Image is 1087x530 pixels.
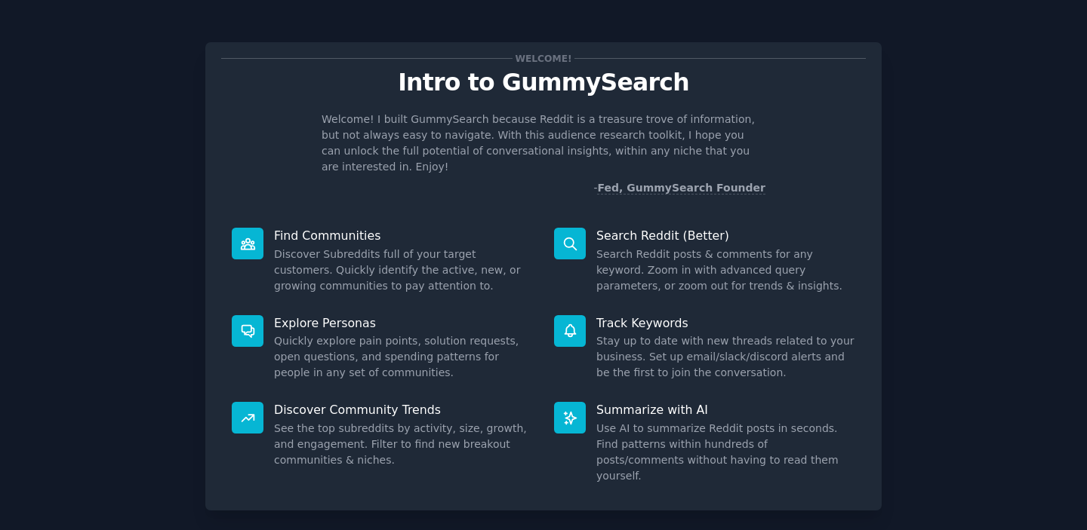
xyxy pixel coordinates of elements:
[596,247,855,294] dd: Search Reddit posts & comments for any keyword. Zoom in with advanced query parameters, or zoom o...
[274,247,533,294] dd: Discover Subreddits full of your target customers. Quickly identify the active, new, or growing c...
[596,402,855,418] p: Summarize with AI
[596,421,855,484] dd: Use AI to summarize Reddit posts in seconds. Find patterns within hundreds of posts/comments with...
[597,182,765,195] a: Fed, GummySearch Founder
[513,51,574,66] span: Welcome!
[274,333,533,381] dd: Quickly explore pain points, solution requests, open questions, and spending patterns for people ...
[274,421,533,468] dd: See the top subreddits by activity, size, growth, and engagement. Filter to find new breakout com...
[593,180,765,196] div: -
[274,315,533,331] p: Explore Personas
[221,69,866,96] p: Intro to GummySearch
[274,228,533,244] p: Find Communities
[322,112,765,175] p: Welcome! I built GummySearch because Reddit is a treasure trove of information, but not always ea...
[274,402,533,418] p: Discover Community Trends
[596,315,855,331] p: Track Keywords
[596,228,855,244] p: Search Reddit (Better)
[596,333,855,381] dd: Stay up to date with new threads related to your business. Set up email/slack/discord alerts and ...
